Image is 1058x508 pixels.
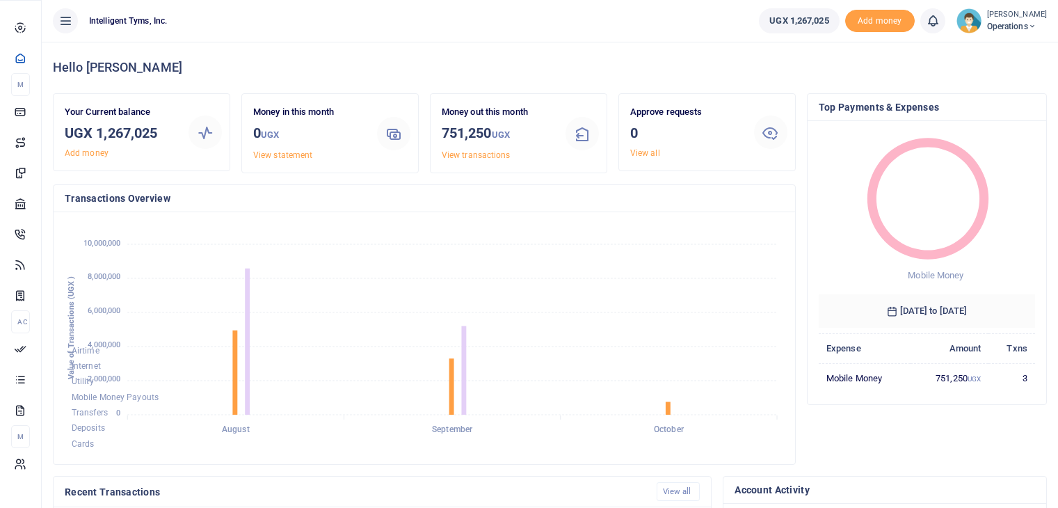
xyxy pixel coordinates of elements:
tspan: September [432,424,473,434]
p: Your Current balance [65,105,177,120]
a: View transactions [442,150,511,160]
h3: 0 [253,122,366,145]
span: Mobile Money Payouts [72,392,159,402]
a: View all [657,482,700,501]
p: Approve requests [630,105,743,120]
span: Mobile Money [908,270,963,280]
img: profile-user [956,8,981,33]
small: UGX [968,375,981,383]
h4: Transactions Overview [65,191,784,206]
li: Wallet ballance [753,8,844,33]
h4: Recent Transactions [65,484,646,500]
tspan: 6,000,000 [88,307,120,316]
a: View all [630,148,660,158]
h3: 751,250 [442,122,554,145]
td: 751,250 [911,363,989,392]
a: profile-user [PERSON_NAME] Operations [956,8,1047,33]
th: Txns [988,333,1035,363]
span: Add money [845,10,915,33]
h3: UGX 1,267,025 [65,122,177,143]
span: UGX 1,267,025 [769,14,828,28]
li: M [11,73,30,96]
span: Operations [987,20,1047,33]
small: UGX [261,129,279,140]
th: Amount [911,333,989,363]
span: Cards [72,439,95,449]
a: View statement [253,150,312,160]
h6: [DATE] to [DATE] [819,294,1035,328]
a: Add money [65,148,109,158]
span: Airtime [72,346,99,356]
tspan: 4,000,000 [88,341,120,350]
tspan: 0 [116,409,120,418]
h3: 0 [630,122,743,143]
h4: Hello [PERSON_NAME] [53,60,1047,75]
span: Transfers [72,408,108,418]
span: Utility [72,377,94,387]
tspan: 8,000,000 [88,273,120,282]
h4: Account Activity [735,482,1035,498]
p: Money in this month [253,105,366,120]
a: Add money [845,15,915,25]
tspan: August [222,424,250,434]
li: Toup your wallet [845,10,915,33]
td: Mobile Money [819,363,911,392]
p: Money out this month [442,105,554,120]
small: [PERSON_NAME] [987,9,1047,21]
span: Intelligent Tyms, Inc. [83,15,173,27]
tspan: October [654,424,684,434]
tspan: 10,000,000 [83,239,120,248]
tspan: 2,000,000 [88,375,120,384]
a: UGX 1,267,025 [759,8,839,33]
li: Ac [11,310,30,333]
li: M [11,425,30,448]
h4: Top Payments & Expenses [819,100,1035,115]
text: Value of Transactions (UGX ) [67,276,76,380]
td: 3 [988,363,1035,392]
span: Deposits [72,424,105,434]
span: Internet [72,361,101,371]
small: UGX [492,129,510,140]
th: Expense [819,333,911,363]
